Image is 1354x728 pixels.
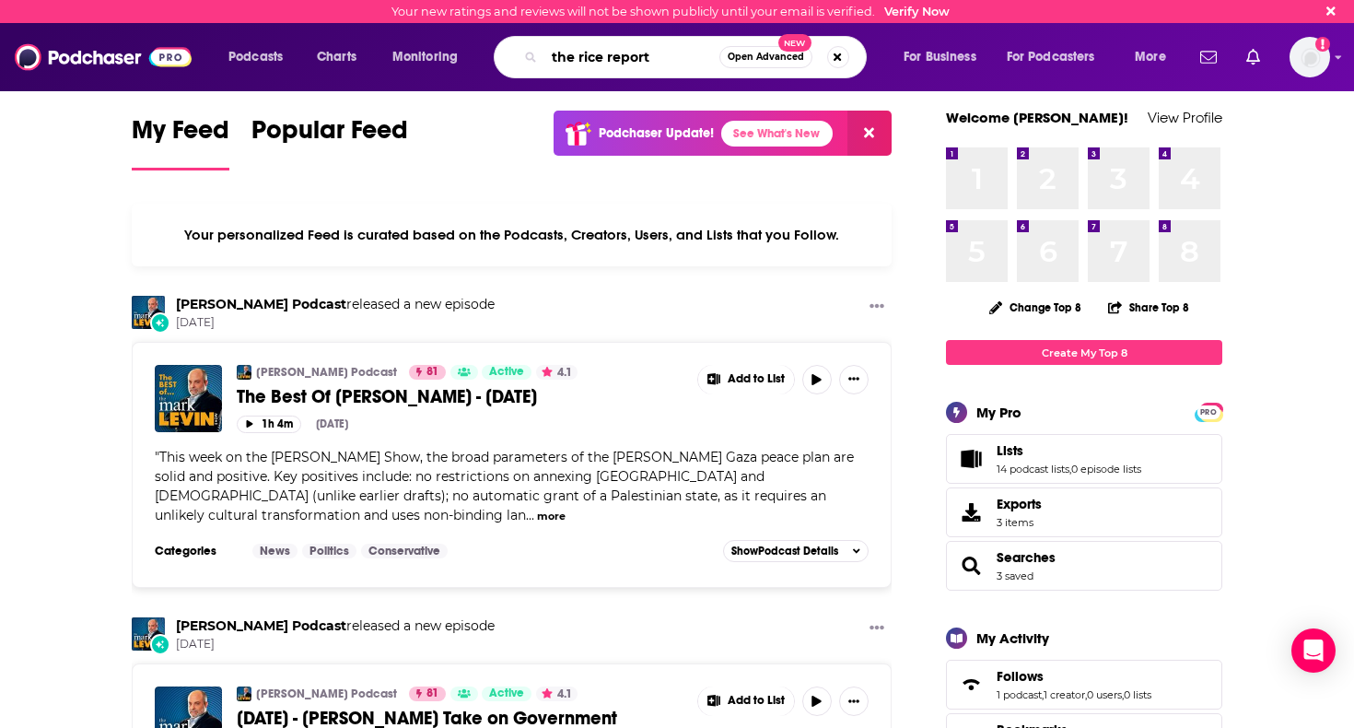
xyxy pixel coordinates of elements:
[976,404,1021,421] div: My Pro
[237,687,251,701] img: Mark Levin Podcast
[976,629,1049,647] div: My Activity
[228,44,283,70] span: Podcasts
[511,36,884,78] div: Search podcasts, credits, & more...
[952,553,989,579] a: Searches
[237,365,251,380] a: Mark Levin Podcast
[1291,628,1336,673] div: Open Intercom Messenger
[997,442,1023,459] span: Lists
[997,549,1056,566] a: Searches
[132,204,892,266] div: Your personalized Feed is curated based on the Podcasts, Creators, Users, and Lists that you Follow.
[997,463,1069,476] a: 14 podcast lists
[839,687,869,716] button: Show More Button
[216,42,307,72] button: open menu
[15,40,192,75] img: Podchaser - Follow, Share and Rate Podcasts
[176,296,495,313] h3: released a new episode
[489,363,524,382] span: Active
[862,617,892,640] button: Show More Button
[132,617,165,651] img: Mark Levin Podcast
[1124,688,1151,701] a: 0 lists
[952,446,989,472] a: Lists
[728,372,785,386] span: Add to List
[1315,37,1330,52] svg: Email not verified
[599,125,714,141] p: Podchaser Update!
[132,114,229,170] a: My Feed
[946,487,1222,537] a: Exports
[537,509,566,524] button: more
[997,516,1042,529] span: 3 items
[884,5,950,18] a: Verify Now
[997,442,1141,459] a: Lists
[155,544,238,558] h3: Categories
[778,34,811,52] span: New
[237,385,537,408] span: The Best Of [PERSON_NAME] - [DATE]
[728,53,804,62] span: Open Advanced
[132,296,165,329] img: Mark Levin Podcast
[482,365,531,380] a: Active
[1239,41,1267,73] a: Show notifications dropdown
[997,496,1042,512] span: Exports
[150,634,170,654] div: New Episode
[721,121,833,147] a: See What's New
[426,685,438,703] span: 81
[305,42,368,72] a: Charts
[997,668,1151,685] a: Follows
[379,42,482,72] button: open menu
[409,365,446,380] a: 81
[952,672,989,698] a: Follows
[891,42,999,72] button: open menu
[426,363,438,382] span: 81
[176,637,495,652] span: [DATE]
[1085,688,1087,701] span: ,
[489,685,524,703] span: Active
[251,114,408,157] span: Popular Feed
[155,449,854,523] span: This week on the [PERSON_NAME] Show, the broad parameters of the [PERSON_NAME] Gaza peace plan ar...
[176,296,346,312] a: Mark Levin Podcast
[904,44,976,70] span: For Business
[997,688,1042,701] a: 1 podcast
[302,544,356,558] a: Politics
[317,44,356,70] span: Charts
[1042,688,1044,701] span: ,
[316,417,348,430] div: [DATE]
[252,544,298,558] a: News
[978,296,1092,319] button: Change Top 8
[176,315,495,331] span: [DATE]
[251,114,408,170] a: Popular Feed
[1197,405,1220,418] a: PRO
[946,434,1222,484] span: Lists
[698,365,794,394] button: Show More Button
[155,365,222,432] img: The Best Of Mark Levin - 10/4/25
[237,385,684,408] a: The Best Of [PERSON_NAME] - [DATE]
[482,687,531,701] a: Active
[719,46,812,68] button: Open AdvancedNew
[237,416,301,433] button: 1h 4m
[1290,37,1330,77] button: Show profile menu
[839,365,869,394] button: Show More Button
[997,569,1033,582] a: 3 saved
[946,340,1222,365] a: Create My Top 8
[1087,688,1122,701] a: 0 users
[1135,44,1166,70] span: More
[997,668,1044,685] span: Follows
[1007,44,1095,70] span: For Podcasters
[731,545,838,558] span: Show Podcast Details
[256,687,397,701] a: [PERSON_NAME] Podcast
[176,617,495,635] h3: released a new episode
[1290,37,1330,77] img: User Profile
[995,42,1122,72] button: open menu
[392,44,458,70] span: Monitoring
[544,42,719,72] input: Search podcasts, credits, & more...
[946,541,1222,591] span: Searches
[1290,37,1330,77] span: Logged in as brendanmontesinos1
[952,499,989,525] span: Exports
[1197,405,1220,419] span: PRO
[728,694,785,708] span: Add to List
[723,540,869,562] button: ShowPodcast Details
